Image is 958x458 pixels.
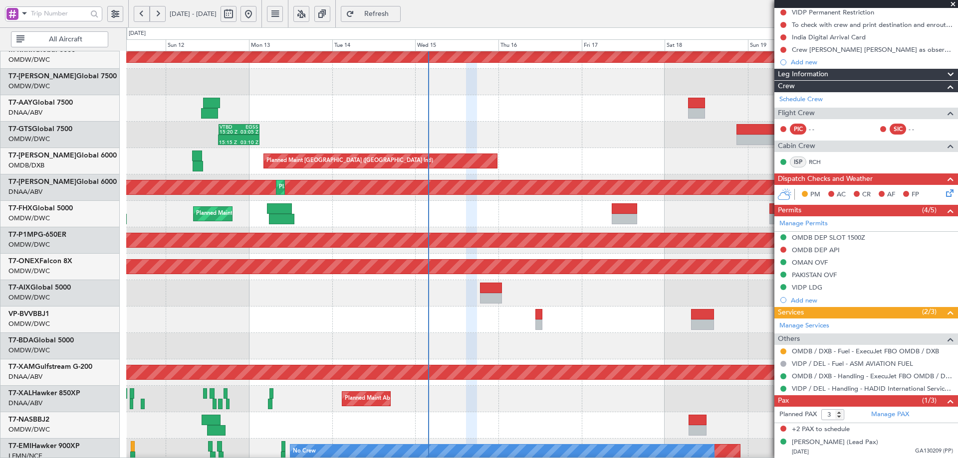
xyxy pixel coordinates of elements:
div: VIDP Permanent Restriction [792,8,874,16]
a: T7-XALHawker 850XP [8,390,80,397]
a: DNAA/ABV [8,187,42,196]
a: Manage PAX [871,410,909,420]
div: 15:15 Z [219,140,239,145]
span: T7-[PERSON_NAME] [8,152,76,159]
div: Crew [PERSON_NAME] [PERSON_NAME] as observer [792,45,953,54]
div: VTBD [220,125,239,130]
span: AF [887,190,895,200]
div: Sat 18 [665,39,748,51]
span: T7-FHX [8,205,32,212]
a: OMDW/DWC [8,82,50,91]
a: T7-[PERSON_NAME]Global 6000 [8,152,117,159]
span: (4/5) [922,205,937,215]
a: T7-GTSGlobal 7500 [8,126,72,133]
div: Planned Maint Abuja ([PERSON_NAME] Intl) [345,391,457,406]
span: T7-BDA [8,337,33,344]
span: Refresh [356,10,397,17]
a: T7-AIXGlobal 5000 [8,284,71,291]
span: T7-GTS [8,126,32,133]
span: GA130209 (PP) [915,447,953,456]
a: VIDP / DEL - Fuel - ASM AVIATION FUEL [792,359,913,368]
a: DNAA/ABV [8,399,42,408]
div: PAKISTAN OVF [792,271,837,279]
span: T7-XAL [8,390,32,397]
span: T7-P1MP [8,231,38,238]
a: T7-BDAGlobal 5000 [8,337,74,344]
div: Thu 16 [498,39,582,51]
span: Services [778,307,804,318]
a: OMDW/DWC [8,55,50,64]
a: Schedule Crew [779,95,823,105]
span: Others [778,333,800,345]
span: VP-BVV [8,310,33,317]
span: Leg Information [778,69,828,80]
div: India Digital Arrival Card [792,33,866,41]
button: Refresh [341,6,401,22]
div: 03:05 Z [239,130,258,135]
a: T7-AAYGlobal 7500 [8,99,73,106]
a: VIDP / DEL - Handling - HADID International Services, FZE [792,384,953,393]
div: OMAN OVF [792,258,828,267]
a: T7-FHXGlobal 5000 [8,205,73,212]
span: Cabin Crew [778,141,815,152]
span: +2 PAX to schedule [792,425,850,435]
a: DNAA/ABV [8,108,42,117]
span: T7-[PERSON_NAME] [8,178,76,185]
span: (1/3) [922,395,937,406]
div: OMDB DEP API [792,246,840,254]
span: PM [810,190,820,200]
div: 03:10 Z [239,140,259,145]
span: All Aircraft [26,36,105,43]
div: Add new [791,58,953,66]
div: OMDB DEP SLOT 1500Z [792,233,865,242]
a: T7-NASBBJ2 [8,416,49,423]
div: Wed 15 [415,39,498,51]
span: (2/3) [922,306,937,317]
a: DNAA/ABV [8,372,42,381]
div: Sun 19 [748,39,831,51]
div: VIDP LDG [792,283,822,292]
div: EGSS [239,125,258,130]
div: Tue 14 [332,39,416,51]
a: OMDW/DWC [8,293,50,302]
label: Planned PAX [779,410,817,420]
span: Crew [778,81,795,92]
a: OMDB / DXB - Handling - ExecuJet FBO OMDB / DXB [792,372,953,380]
span: T7-NAS [8,416,33,423]
span: Pax [778,395,789,407]
a: OMDW/DWC [8,346,50,355]
a: VP-BVVBBJ1 [8,310,49,317]
div: [DATE] [129,29,146,38]
div: - - [909,125,931,134]
a: OMDW/DWC [8,135,50,144]
a: OMDW/DWC [8,319,50,328]
div: - - [809,125,831,134]
a: OMDW/DWC [8,214,50,223]
a: T7-EMIHawker 900XP [8,443,80,450]
div: [PERSON_NAME] (Lead Pax) [792,438,878,448]
a: Manage Permits [779,219,828,229]
a: T7-XAMGulfstream G-200 [8,363,92,370]
div: 15:20 Z [220,130,239,135]
span: [DATE] [792,448,809,456]
a: OMDW/DWC [8,267,50,276]
a: OMDB/DXB [8,161,44,170]
div: Planned Maint [GEOGRAPHIC_DATA] ([GEOGRAPHIC_DATA] Intl) [266,153,433,168]
a: RCH [809,157,831,166]
a: T7-[PERSON_NAME]Global 7500 [8,73,117,80]
div: Planned Maint Dubai (Al Maktoum Intl) [196,206,294,221]
div: Sun 12 [166,39,249,51]
span: FP [912,190,919,200]
div: SIC [890,124,906,135]
a: T7-ONEXFalcon 8X [8,258,72,265]
div: Mon 13 [249,39,332,51]
span: T7-AAY [8,99,32,106]
span: T7-ONEX [8,258,39,265]
a: T7-P1MPG-650ER [8,231,66,238]
a: T7-[PERSON_NAME]Global 6000 [8,178,117,185]
input: Trip Number [31,6,87,21]
span: Dispatch Checks and Weather [778,173,873,185]
button: All Aircraft [11,31,108,47]
span: T7-AIX [8,284,30,291]
span: Permits [778,205,801,216]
